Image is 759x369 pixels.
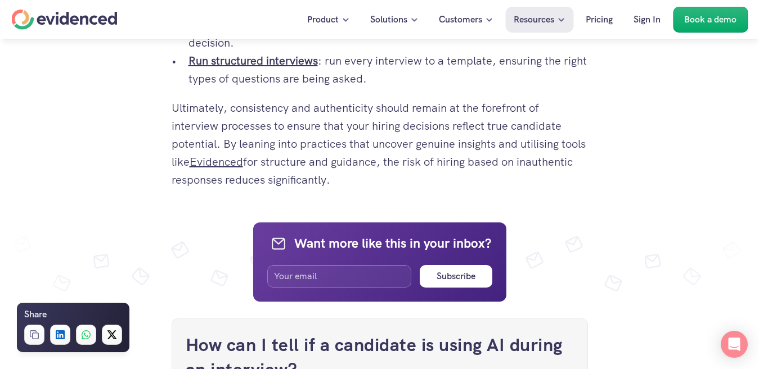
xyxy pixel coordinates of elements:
[684,12,736,27] p: Book a demo
[370,12,407,27] p: Solutions
[586,12,613,27] p: Pricing
[11,10,117,30] a: Home
[190,154,243,169] a: Evidenced
[267,265,412,288] input: Your email
[172,99,588,189] p: Ultimately, consistency and authenticity should remain at the forefront of interview processes to...
[24,307,47,322] h6: Share
[514,12,554,27] p: Resources
[625,7,669,33] a: Sign In
[634,12,661,27] p: Sign In
[721,331,748,358] div: Open Intercom Messenger
[437,269,475,284] h6: Subscribe
[577,7,621,33] a: Pricing
[420,265,492,288] button: Subscribe
[307,12,339,27] p: Product
[673,7,748,33] a: Book a demo
[439,12,482,27] p: Customers
[294,234,491,252] h4: Want more like this in your inbox?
